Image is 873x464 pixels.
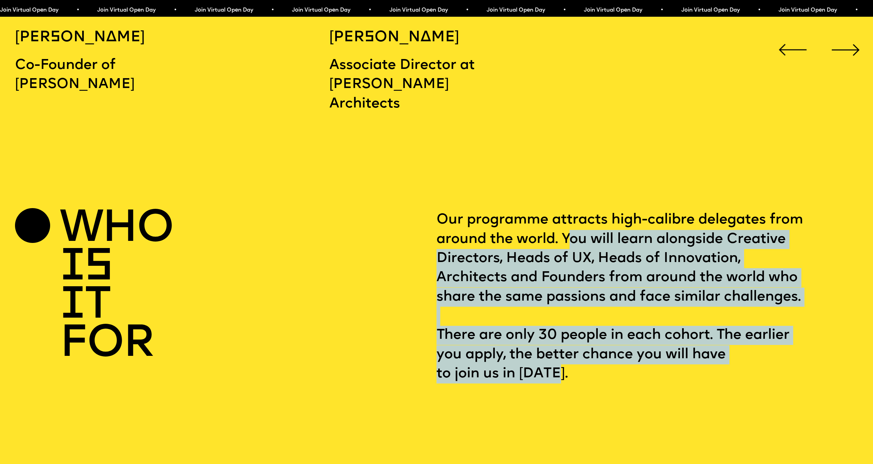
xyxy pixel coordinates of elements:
span: • [172,8,175,13]
p: Our programme attracts high-calibre delegates from around the world. You will learn alongside Cre... [436,211,858,383]
span: • [659,8,662,13]
span: • [367,8,370,13]
span: • [854,8,857,13]
h5: [PERSON_NAME] [329,28,487,47]
div: Previous slide [775,32,810,67]
div: Next slide [828,32,863,67]
span: • [464,8,467,13]
span: • [75,8,78,13]
p: Co-Founder of [PERSON_NAME] [15,56,172,95]
span: • [756,8,759,13]
span: • [561,8,564,13]
h5: [PERSON_NAME] [15,28,172,47]
p: Associate Director at [PERSON_NAME] Architects [329,56,487,114]
span: • [269,8,272,13]
h2: who is it for [60,211,147,364]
